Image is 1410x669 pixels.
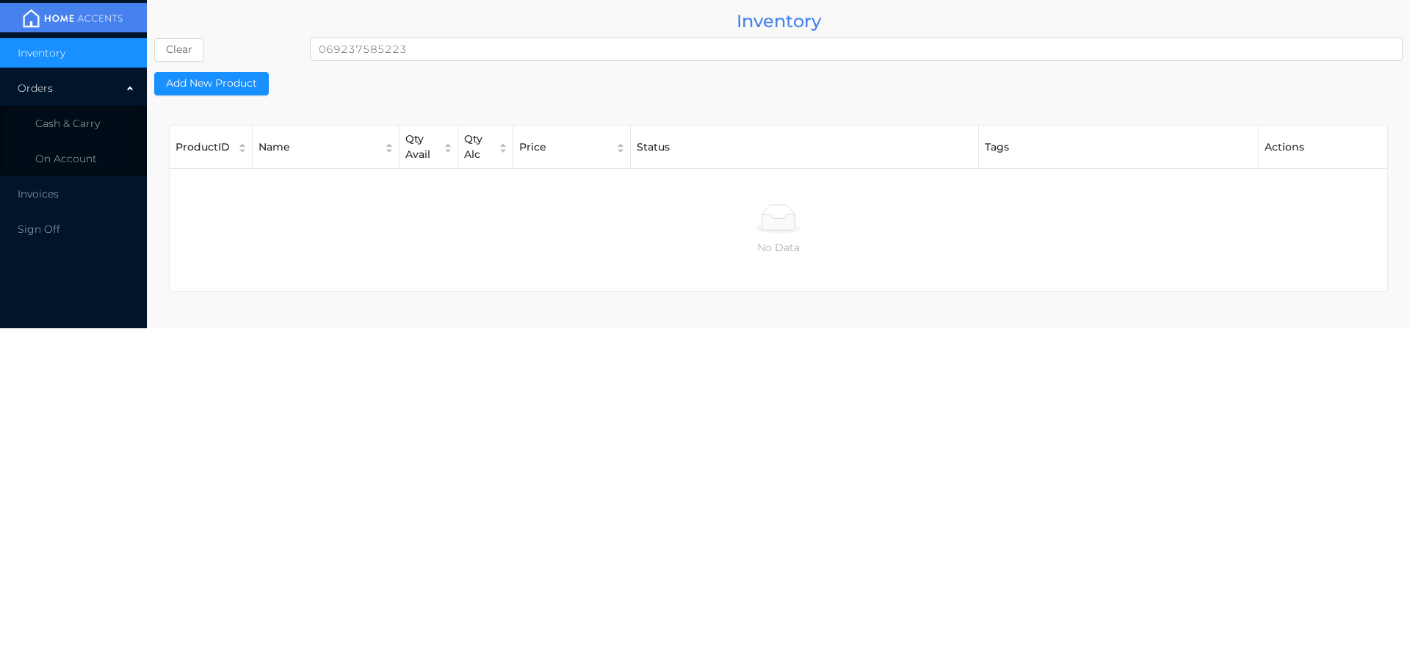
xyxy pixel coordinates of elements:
div: Inventory [154,7,1403,35]
div: Price [519,140,608,155]
p: No Data [181,239,1375,256]
span: Invoices [18,187,59,200]
div: Qty Avail [405,131,435,162]
span: On Account [35,152,97,165]
i: icon: caret-down [499,147,508,150]
div: Sort [443,141,453,153]
div: Actions [1265,140,1381,155]
i: icon: caret-down [616,147,626,150]
i: icon: caret-down [444,147,453,150]
div: Qty Alc [464,131,491,162]
div: ProductID [176,140,230,155]
i: icon: caret-up [499,141,508,144]
i: icon: caret-up [444,141,453,144]
img: mainBanner [18,7,128,29]
div: Sort [384,141,394,153]
div: Status [637,140,972,155]
div: Sort [498,141,508,153]
input: Search... [310,37,1403,61]
button: Add New Product [154,72,269,95]
div: Sort [615,141,626,153]
div: Name [258,140,377,155]
i: icon: caret-up [616,141,626,144]
img: No Data [756,204,801,234]
div: Tags [985,140,1253,155]
div: Sort [237,141,247,153]
i: icon: caret-up [385,141,394,144]
i: icon: caret-down [238,147,247,150]
button: Clear [154,38,204,62]
i: icon: caret-down [385,147,394,150]
span: Inventory [18,46,65,59]
span: Cash & Carry [35,117,100,130]
i: icon: caret-up [238,141,247,144]
span: Sign Off [18,223,60,236]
